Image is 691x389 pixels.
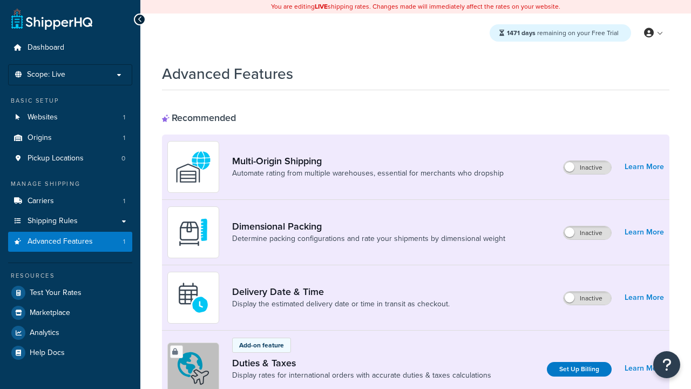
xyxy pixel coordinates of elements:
[8,108,132,128] a: Websites1
[8,191,132,211] a: Carriers1
[162,63,293,84] h1: Advanced Features
[8,191,132,211] li: Carriers
[8,38,132,58] a: Dashboard
[653,351,680,378] button: Open Resource Center
[8,232,132,252] li: Advanced Features
[625,159,664,175] a: Learn More
[8,128,132,148] a: Origins1
[121,154,125,163] span: 0
[28,113,58,122] span: Websites
[8,149,132,169] li: Pickup Locations
[30,328,59,338] span: Analytics
[28,197,54,206] span: Carriers
[315,2,328,11] b: LIVE
[30,308,70,318] span: Marketplace
[30,289,82,298] span: Test Your Rates
[547,362,612,377] a: Set Up Billing
[8,211,132,231] a: Shipping Rules
[8,96,132,105] div: Basic Setup
[30,348,65,358] span: Help Docs
[507,28,536,38] strong: 1471 days
[123,133,125,143] span: 1
[8,271,132,280] div: Resources
[232,357,491,369] a: Duties & Taxes
[564,292,611,305] label: Inactive
[174,148,212,186] img: WatD5o0RtDAAAAAElFTkSuQmCC
[28,217,78,226] span: Shipping Rules
[28,43,64,52] span: Dashboard
[232,286,450,298] a: Delivery Date & Time
[8,343,132,363] a: Help Docs
[8,128,132,148] li: Origins
[174,279,212,317] img: gfkeb5ejjkALwAAAABJRU5ErkJggg==
[28,154,84,163] span: Pickup Locations
[232,370,491,381] a: Display rates for international orders with accurate duties & taxes calculations
[625,290,664,305] a: Learn More
[8,283,132,303] a: Test Your Rates
[27,70,65,79] span: Scope: Live
[239,340,284,350] p: Add-on feature
[28,133,52,143] span: Origins
[232,220,505,232] a: Dimensional Packing
[8,232,132,252] a: Advanced Features1
[232,233,505,244] a: Determine packing configurations and rate your shipments by dimensional weight
[8,303,132,323] a: Marketplace
[625,225,664,240] a: Learn More
[8,149,132,169] a: Pickup Locations0
[8,323,132,343] a: Analytics
[232,299,450,310] a: Display the estimated delivery date or time in transit as checkout.
[232,155,504,167] a: Multi-Origin Shipping
[28,237,93,246] span: Advanced Features
[507,28,619,38] span: remaining on your Free Trial
[123,197,125,206] span: 1
[564,226,611,239] label: Inactive
[123,237,125,246] span: 1
[8,108,132,128] li: Websites
[564,161,611,174] label: Inactive
[8,179,132,189] div: Manage Shipping
[625,361,664,376] a: Learn More
[232,168,504,179] a: Automate rating from multiple warehouses, essential for merchants who dropship
[174,213,212,251] img: DTVBYsAAAAAASUVORK5CYII=
[162,112,236,124] div: Recommended
[123,113,125,122] span: 1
